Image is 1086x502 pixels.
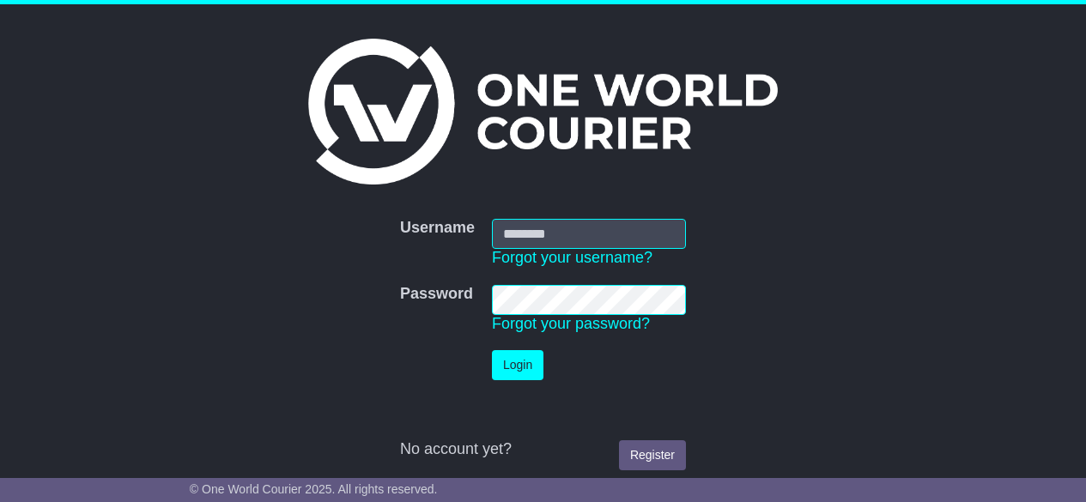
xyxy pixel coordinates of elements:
img: One World [308,39,777,184]
a: Forgot your password? [492,315,650,332]
label: Password [400,285,473,304]
label: Username [400,219,475,238]
span: © One World Courier 2025. All rights reserved. [190,482,438,496]
a: Forgot your username? [492,249,652,266]
button: Login [492,350,543,380]
a: Register [619,440,686,470]
div: No account yet? [400,440,686,459]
